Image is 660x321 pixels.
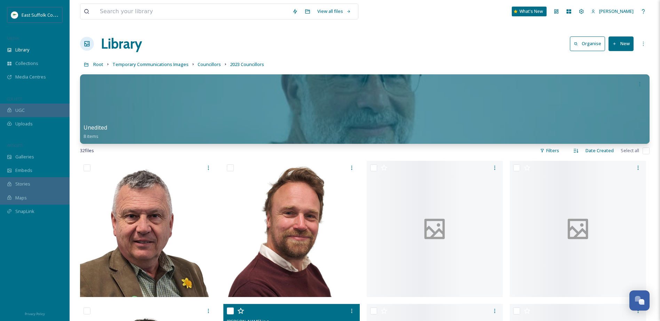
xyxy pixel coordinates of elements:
span: Galleries [15,154,34,160]
a: Privacy Policy [25,309,45,318]
span: UGC [15,107,25,114]
a: Councillors [198,60,221,68]
span: Library [15,47,29,53]
img: ESC%20Logo.png [11,11,18,18]
span: 8 items [84,133,98,139]
div: Date Created [582,144,617,157]
span: Uploads [15,121,33,127]
span: Temporary Communications Images [112,61,189,67]
span: Select all [621,147,639,154]
span: [PERSON_NAME] [599,8,634,14]
span: 32 file s [80,147,94,154]
span: Maps [15,195,27,201]
a: View all files [314,5,355,18]
a: Root [93,60,103,68]
span: Embeds [15,167,32,174]
span: Root [93,61,103,67]
span: East Suffolk Council [22,11,63,18]
a: Organise [570,36,609,51]
img: Stephen Molyneux.jpg [223,161,360,297]
span: Unedited [84,124,107,131]
span: Councillors [198,61,221,67]
a: Unedited8 items [84,124,107,139]
span: WIDGETS [7,143,23,148]
button: New [609,36,634,51]
button: Open Chat [629,290,650,311]
button: Organise [570,36,605,51]
a: What's New [512,7,547,16]
span: Media Centres [15,74,46,80]
span: Privacy Policy [25,312,45,316]
span: SnapLink [15,208,34,215]
span: 2023 Councillors [230,61,264,67]
span: MEDIA [7,36,19,41]
a: [PERSON_NAME] [588,5,637,18]
span: Stories [15,181,30,187]
span: COLLECT [7,96,22,101]
img: Vince Langdon-Morris.jpg [80,161,216,297]
a: 2023 Councillors [230,60,264,68]
div: Filters [536,144,563,157]
span: Collections [15,60,38,67]
a: Library [101,33,142,54]
input: Search your library [96,4,289,19]
a: Temporary Communications Images [112,60,189,68]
